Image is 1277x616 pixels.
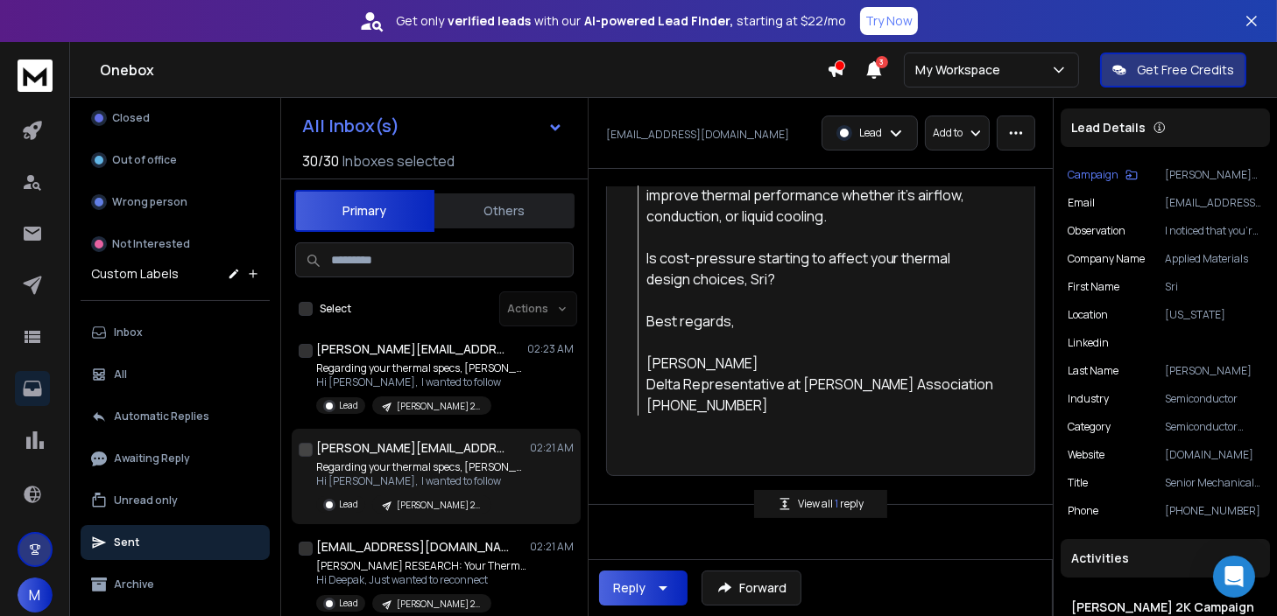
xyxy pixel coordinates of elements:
h1: Onebox [100,59,827,80]
p: Sent [114,535,139,549]
h1: [PERSON_NAME][EMAIL_ADDRESS][PERSON_NAME][DOMAIN_NAME] [316,340,509,358]
button: Reply [599,570,688,605]
h1: All Inbox(s) [302,117,399,135]
p: Lead [339,597,358,610]
p: [DOMAIN_NAME] [1165,448,1263,462]
button: Inbox [81,315,270,350]
p: title [1068,476,1088,490]
p: category [1068,420,1111,434]
h1: [PERSON_NAME][EMAIL_ADDRESS][PERSON_NAME][DOMAIN_NAME] [316,439,509,457]
button: Campaign [1068,168,1138,182]
button: Automatic Replies [81,399,270,434]
p: Unread only [114,493,178,507]
h3: Inboxes selected [342,150,455,171]
p: Lead Details [1071,119,1146,136]
button: Forward [702,570,801,605]
p: [PERSON_NAME] 2K Campaign [1165,168,1263,182]
p: Try Now [865,12,913,30]
p: Hi [PERSON_NAME], I wanted to follow [316,474,526,488]
button: Out of office [81,143,270,178]
p: [EMAIL_ADDRESS][DOMAIN_NAME] [606,128,789,142]
strong: verified leads [448,12,531,30]
span: 1 [836,496,841,511]
p: Lead [859,126,882,140]
button: Get Free Credits [1100,52,1246,87]
p: Email [1068,196,1095,210]
p: Hi [PERSON_NAME], I wanted to follow [316,375,526,389]
label: Select [320,302,351,316]
button: Wrong person [81,185,270,220]
p: I noticed that you're a Senior Mechanical Engineer at Applied Materials which focuses on providin... [1165,224,1263,238]
p: [PERSON_NAME] 2K Campaign [397,598,481,611]
p: Inbox [114,325,143,339]
div: Is cost-pressure starting to affect your thermal design choices, Sri? [646,248,996,290]
p: Senior Mechanical Engineer [1165,476,1263,490]
button: M [18,577,53,612]
p: [EMAIL_ADDRESS][DOMAIN_NAME] [1165,196,1263,210]
p: Lead [339,399,358,412]
p: Automatic Replies [114,409,209,423]
p: [US_STATE] [1165,308,1263,322]
img: logo [18,59,53,92]
button: All [81,357,270,392]
p: [PERSON_NAME] RESEARCH: Your Thermal Strategy [316,559,526,573]
div: Delta Representative at [PERSON_NAME] Association [646,374,996,395]
p: [PERSON_NAME] 2K Campaign [397,499,481,512]
p: Not Interested [112,237,190,251]
div: [PERSON_NAME] [646,353,996,374]
strong: AI-powered Lead Finder, [584,12,733,30]
p: Add to [933,126,963,140]
p: Last Name [1068,364,1118,378]
div: Reply [613,579,646,597]
button: All Inbox(s) [288,108,577,143]
p: industry [1068,392,1109,406]
button: Unread only [81,483,270,518]
p: [PERSON_NAME] 2K Campaign [397,400,481,413]
p: Closed [112,111,150,125]
h3: Custom Labels [91,265,179,283]
p: Regarding your thermal specs, [PERSON_NAME] [316,361,526,375]
p: Get only with our starting at $22/mo [396,12,846,30]
p: Lead [339,498,358,511]
p: observation [1068,224,1125,238]
button: Closed [81,101,270,136]
p: [PHONE_NUMBER] [1165,504,1263,518]
div: Open Intercom Messenger [1213,556,1255,598]
p: Company Name [1068,252,1145,266]
p: Applied Materials [1165,252,1263,266]
span: 30 / 30 [302,150,339,171]
p: My Workspace [915,61,1007,79]
p: Sri [1165,280,1263,294]
p: Out of office [112,153,177,167]
p: website [1068,448,1104,462]
p: Phone [1068,504,1098,518]
button: Not Interested [81,227,270,262]
p: Semiconductor Equipment & Services [1165,420,1263,434]
p: Get Free Credits [1137,61,1234,79]
div: Activities [1061,539,1270,577]
p: Semiconductor [1165,392,1263,406]
h1: [EMAIL_ADDRESS][DOMAIN_NAME] [316,538,509,556]
p: View all reply [799,497,864,511]
p: [PERSON_NAME] [1165,364,1263,378]
p: 02:21 AM [530,441,574,455]
button: Others [434,192,575,230]
button: Awaiting Reply [81,441,270,476]
p: location [1068,308,1108,322]
button: Try Now [860,7,918,35]
p: Archive [114,577,154,591]
h1: [PERSON_NAME] 2K Campaign [1071,598,1259,616]
p: 02:21 AM [530,540,574,554]
button: Sent [81,525,270,560]
p: 02:23 AM [527,342,574,356]
button: Archive [81,567,270,602]
p: First Name [1068,280,1119,294]
p: Wrong person [112,195,187,209]
p: Hi Deepak, Just wanted to reconnect [316,573,526,587]
p: Awaiting Reply [114,451,190,465]
div: Best regards, [646,311,996,332]
p: Campaign [1068,168,1118,182]
button: Primary [294,190,434,232]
